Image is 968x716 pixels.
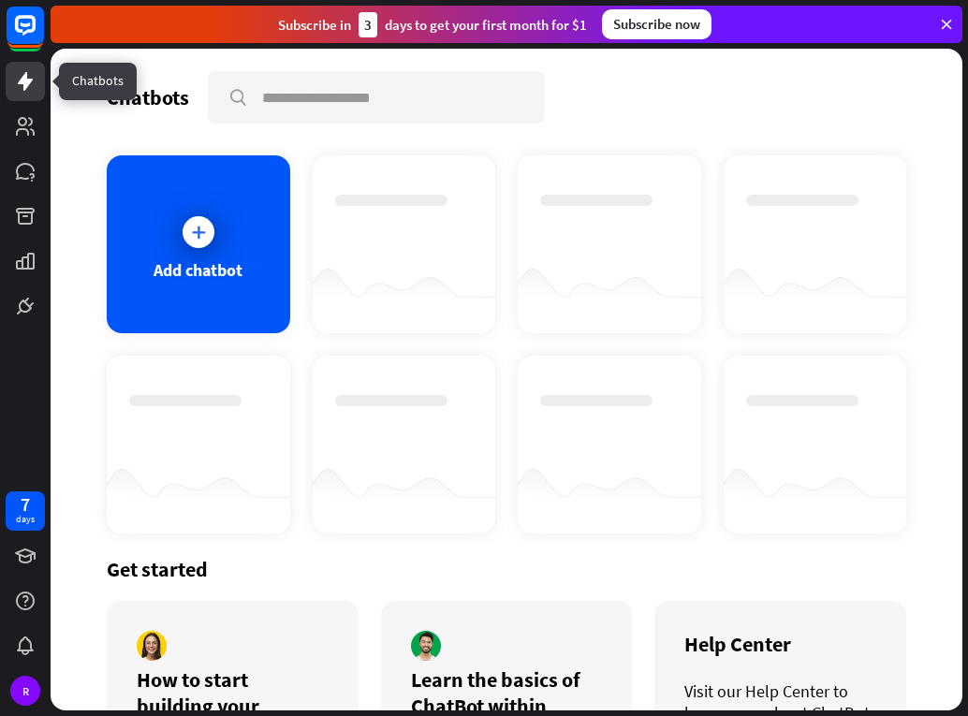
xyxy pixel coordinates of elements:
[278,12,587,37] div: Subscribe in days to get your first month for $1
[10,676,40,706] div: R
[137,631,167,661] img: author
[154,259,242,281] div: Add chatbot
[6,491,45,531] a: 7 days
[684,631,876,657] div: Help Center
[602,9,711,39] div: Subscribe now
[15,7,71,64] button: Open LiveChat chat widget
[411,631,441,661] img: author
[21,496,30,513] div: 7
[16,513,35,526] div: days
[359,12,377,37] div: 3
[107,84,189,110] div: Chatbots
[107,556,906,582] div: Get started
